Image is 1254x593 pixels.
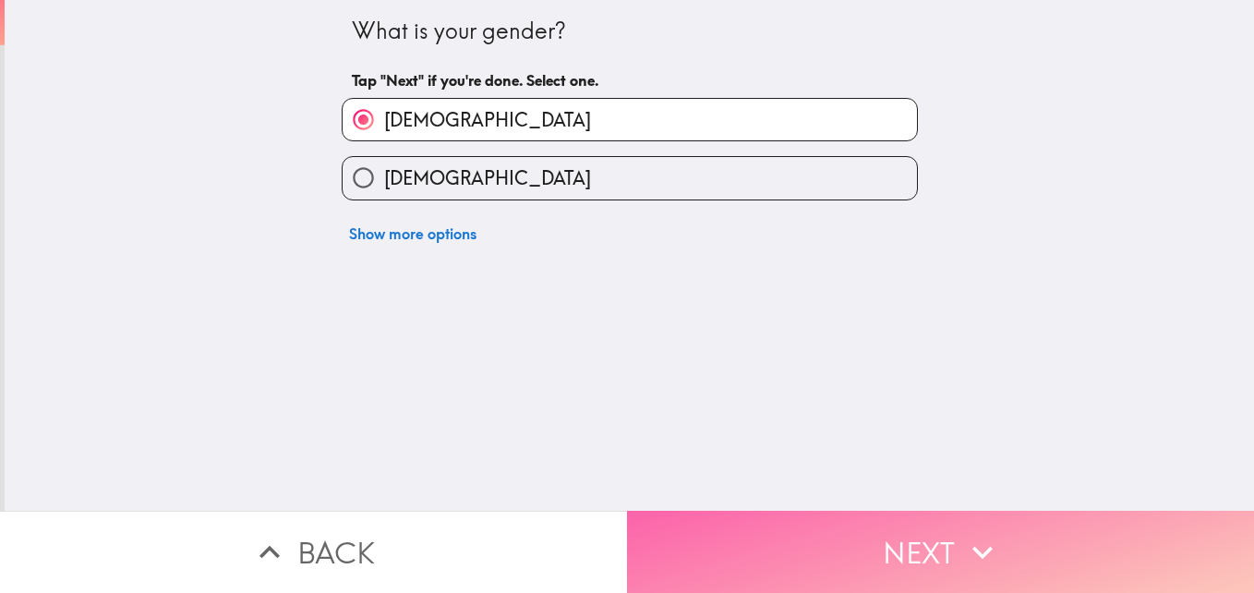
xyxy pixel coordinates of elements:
button: [DEMOGRAPHIC_DATA] [343,99,917,140]
button: Show more options [342,215,484,252]
button: Next [627,511,1254,593]
button: [DEMOGRAPHIC_DATA] [343,157,917,199]
h6: Tap "Next" if you're done. Select one. [352,70,908,91]
span: [DEMOGRAPHIC_DATA] [384,165,591,191]
div: What is your gender? [352,16,908,47]
span: [DEMOGRAPHIC_DATA] [384,107,591,133]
